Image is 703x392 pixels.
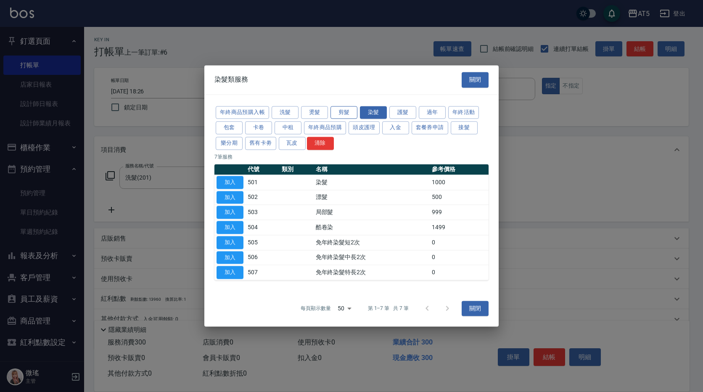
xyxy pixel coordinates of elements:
[349,122,380,135] button: 頭皮護理
[246,265,280,280] td: 507
[217,191,243,204] button: 加入
[360,106,387,119] button: 染髮
[462,72,489,87] button: 關閉
[246,220,280,235] td: 504
[246,235,280,250] td: 505
[314,205,430,220] td: 局部髮
[307,137,334,150] button: 清除
[314,175,430,190] td: 染髮
[216,106,269,119] button: 年終商品預購入帳
[448,106,479,119] button: 年終活動
[430,235,489,250] td: 0
[245,122,272,135] button: 卡卷
[217,206,243,219] button: 加入
[430,190,489,205] td: 500
[451,122,478,135] button: 接髮
[368,305,409,313] p: 第 1–7 筆 共 7 筆
[430,205,489,220] td: 999
[246,205,280,220] td: 503
[246,175,280,190] td: 501
[275,122,301,135] button: 中租
[389,106,416,119] button: 護髮
[382,122,409,135] button: 入金
[214,76,248,84] span: 染髮類服務
[280,164,314,175] th: 類別
[216,137,243,150] button: 樂分期
[462,301,489,316] button: 關閉
[246,250,280,265] td: 506
[314,235,430,250] td: 免年終染髮短2次
[214,153,489,161] p: 7 筆服務
[430,175,489,190] td: 1000
[430,164,489,175] th: 參考價格
[301,305,331,313] p: 每頁顯示數量
[314,250,430,265] td: 免年終染髮中長2次
[217,266,243,279] button: 加入
[217,176,243,189] button: 加入
[279,137,306,150] button: 瓦皮
[217,251,243,264] button: 加入
[314,164,430,175] th: 名稱
[430,220,489,235] td: 1499
[430,265,489,280] td: 0
[301,106,328,119] button: 燙髮
[217,221,243,234] button: 加入
[314,190,430,205] td: 漂髮
[419,106,446,119] button: 過年
[314,265,430,280] td: 免年終染髮特長2次
[245,137,276,150] button: 舊有卡劵
[334,297,354,320] div: 50
[217,236,243,249] button: 加入
[272,106,299,119] button: 洗髮
[412,122,448,135] button: 套餐券申請
[430,250,489,265] td: 0
[330,106,357,119] button: 剪髮
[304,122,346,135] button: 年終商品預購
[314,220,430,235] td: 酷卷染
[246,164,280,175] th: 代號
[246,190,280,205] td: 502
[216,122,243,135] button: 包套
